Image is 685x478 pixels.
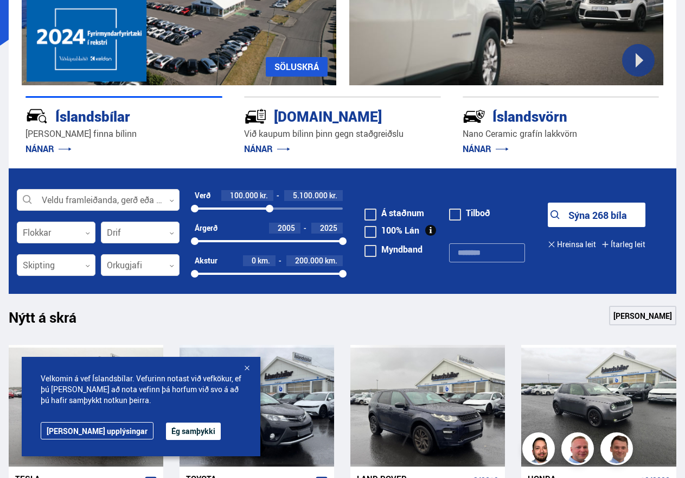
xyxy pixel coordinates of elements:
span: kr. [260,191,268,200]
p: [PERSON_NAME] finna bílinn [25,128,222,140]
button: Opna LiveChat spjallviðmót [9,4,41,37]
span: 100.000 [230,190,258,200]
a: [PERSON_NAME] [609,306,676,325]
span: 2005 [278,223,295,233]
label: Myndband [364,245,422,254]
img: FbJEzSuNWCJXmdc-.webp [602,434,635,467]
div: Akstur [195,256,217,265]
button: Hreinsa leit [548,232,596,256]
span: 0 [252,255,256,266]
a: [PERSON_NAME] upplýsingar [41,422,153,439]
img: siFngHWaQ9KaOqBr.png [563,434,596,467]
button: Sýna 268 bíla [548,203,645,227]
span: 2025 [320,223,337,233]
a: NÁNAR [244,143,290,155]
button: Ég samþykki [166,423,221,440]
img: tr5P-W3DuiFaO7aO.svg [244,105,267,128]
span: kr. [329,191,337,200]
a: SÖLUSKRÁ [266,57,328,77]
div: [DOMAIN_NAME] [244,106,402,125]
img: JRvxyua_JYH6wB4c.svg [25,105,48,128]
a: NÁNAR [463,143,509,155]
label: Á staðnum [364,209,424,217]
div: Árgerð [195,224,217,232]
h1: Nýtt á skrá [9,309,95,332]
img: -Svtn6bYgwAsiwNX.svg [463,105,485,128]
a: NÁNAR [25,143,72,155]
div: Verð [195,191,210,200]
button: Ítarleg leit [601,232,645,256]
p: Nano Ceramic grafín lakkvörn [463,128,660,140]
label: 100% Lán [364,226,419,235]
p: Við kaupum bílinn þinn gegn staðgreiðslu [244,128,441,140]
span: km. [325,256,337,265]
span: 5.100.000 [293,190,328,200]
span: 200.000 [295,255,323,266]
div: Íslandsvörn [463,106,621,125]
label: Tilboð [449,209,490,217]
span: Velkomin á vef Íslandsbílar. Vefurinn notast við vefkökur, ef þú [PERSON_NAME] að nota vefinn þá ... [41,373,241,406]
span: km. [258,256,270,265]
div: Íslandsbílar [25,106,184,125]
img: nhp88E3Fdnt1Opn2.png [524,434,556,467]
